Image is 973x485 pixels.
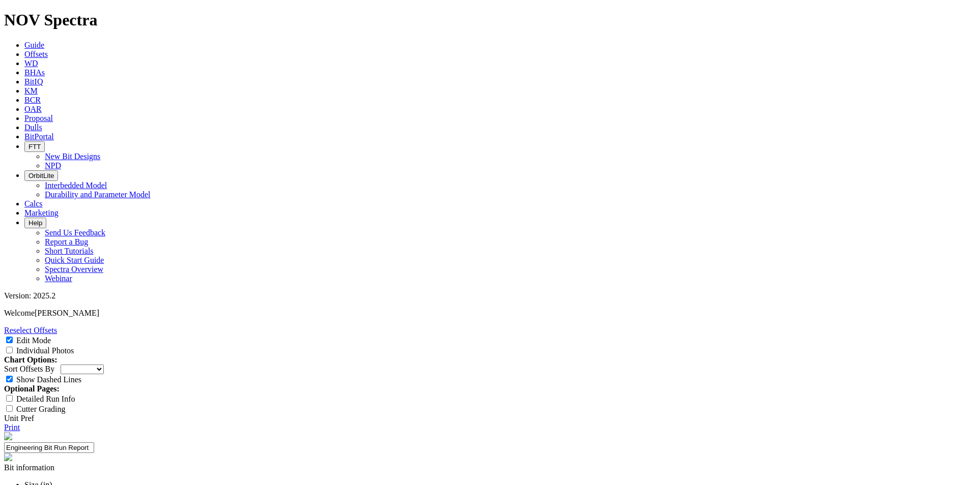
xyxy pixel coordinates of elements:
[24,208,59,217] a: Marketing
[24,141,45,152] button: FTT
[16,346,74,355] label: Individual Photos
[4,309,969,318] p: Welcome
[4,432,12,440] img: NOV_WT_RH_Logo_Vert_RGB_F.d63d51a4.png
[45,274,72,283] a: Webinar
[24,50,48,58] a: Offsets
[4,432,969,463] report-header: 'Engineering Bit Run Report'
[24,86,38,95] a: KM
[45,181,107,190] a: Interbedded Model
[28,219,42,227] span: Help
[45,152,100,161] a: New Bit Designs
[45,265,103,274] a: Spectra Overview
[16,336,51,345] label: Edit Mode
[24,96,41,104] a: BCR
[4,453,12,461] img: spectra-logo.8771a380.png
[4,463,969,472] div: Bit information
[24,132,54,141] a: BitPortal
[4,365,54,373] label: Sort Offsets By
[45,237,88,246] a: Report a Bug
[45,161,61,170] a: NPD
[4,442,94,453] input: Click to edit report title
[24,68,45,77] a: BHAs
[28,172,54,179] span: OrbitLite
[16,375,81,384] label: Show Dashed Lines
[24,59,38,68] a: WD
[4,414,34,422] a: Unit Pref
[24,41,44,49] a: Guide
[35,309,99,317] span: [PERSON_NAME]
[4,11,969,29] h1: NOV Spectra
[24,170,58,181] button: OrbitLite
[45,247,94,255] a: Short Tutorials
[24,218,46,228] button: Help
[24,77,43,86] a: BitIQ
[45,228,105,237] a: Send Us Feedback
[4,326,57,335] a: Reselect Offsets
[24,123,42,132] a: Dulls
[24,105,42,113] a: OAR
[16,395,75,403] label: Detailed Run Info
[45,256,104,264] a: Quick Start Guide
[24,114,53,123] a: Proposal
[4,291,969,300] div: Version: 2025.2
[45,190,151,199] a: Durability and Parameter Model
[4,355,57,364] strong: Chart Options:
[24,199,43,208] a: Calcs
[28,143,41,150] span: FTT
[4,423,20,432] a: Print
[16,405,65,413] label: Cutter Grading
[4,384,60,393] strong: Optional Pages:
